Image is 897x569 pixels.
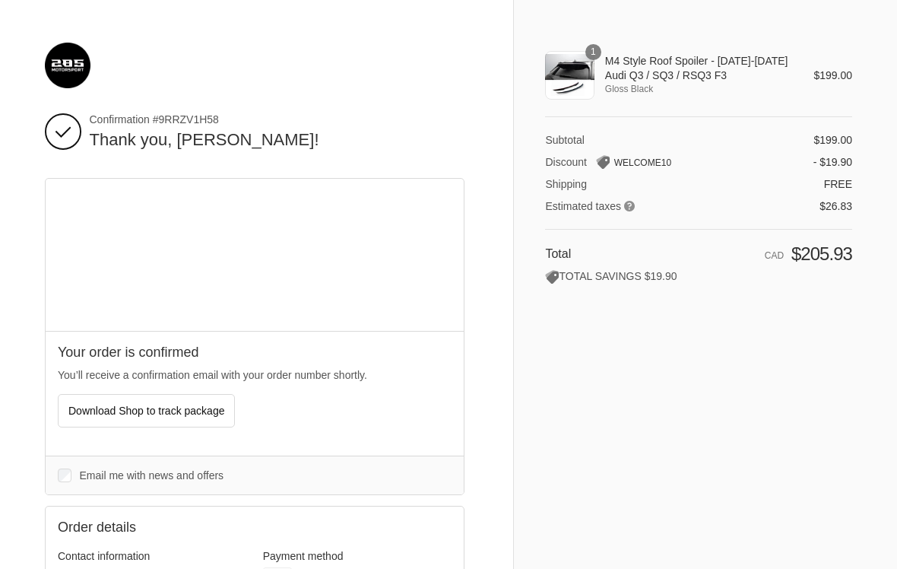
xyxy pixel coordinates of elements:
[80,469,224,482] span: Email me with news and offers
[58,549,247,563] h3: Contact information
[68,405,224,417] span: Download Shop to track package
[813,156,852,168] span: - $19.90
[45,43,90,88] img: 285 Motorsport
[819,200,852,212] span: $26.83
[605,54,793,81] span: M4 Style Roof Spoiler - [DATE]-[DATE] Audi Q3 / SQ3 / RSQ3 F3
[545,270,641,282] span: TOTAL SAVINGS
[791,243,852,264] span: $205.93
[614,157,671,168] span: WELCOME10
[545,247,571,260] span: Total
[545,192,717,214] th: Estimated taxes
[545,178,587,190] span: Shipping
[90,113,465,126] span: Confirmation #9RRZV1H58
[813,69,852,81] span: $199.00
[58,344,452,361] h2: Your order is confirmed
[813,134,852,146] span: $199.00
[545,133,717,147] th: Subtotal
[585,44,601,60] span: 1
[58,519,255,536] h2: Order details
[605,82,793,96] span: Gloss Black
[58,367,452,383] p: You’ll receive a confirmation email with your order number shortly.
[645,270,677,282] span: $19.90
[545,156,586,168] span: Discount
[46,179,464,331] iframe: Google map displaying pin point of shipping address: Senneville, Quebec
[58,394,235,428] button: Download Shop to track package
[765,250,784,261] span: CAD
[824,178,852,190] span: Free
[90,129,465,151] h2: Thank you, [PERSON_NAME]!
[263,549,452,563] h3: Payment method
